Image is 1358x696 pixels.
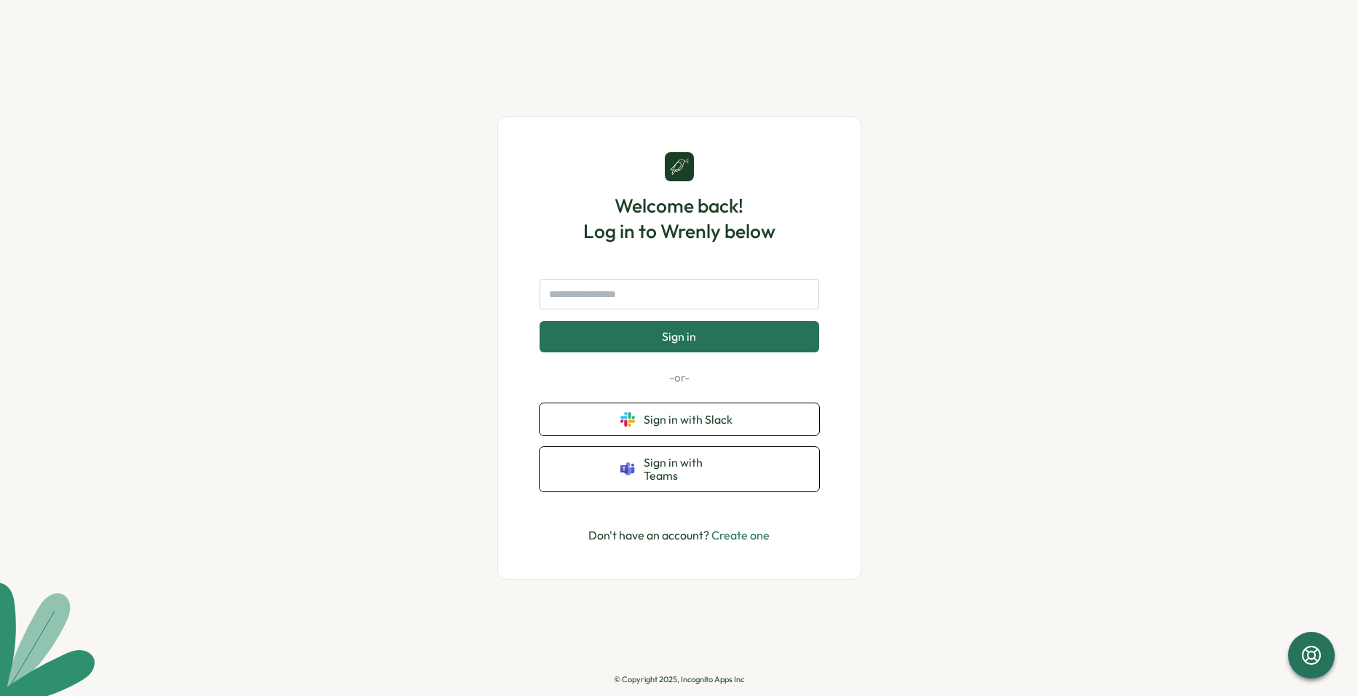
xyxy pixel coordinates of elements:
[540,403,819,435] button: Sign in with Slack
[540,447,819,491] button: Sign in with Teams
[644,456,738,483] span: Sign in with Teams
[540,370,819,386] p: -or-
[614,675,744,684] p: © Copyright 2025, Incognito Apps Inc
[583,193,775,244] h1: Welcome back! Log in to Wrenly below
[540,321,819,352] button: Sign in
[588,526,770,545] p: Don't have an account?
[711,528,770,542] a: Create one
[644,413,738,426] span: Sign in with Slack
[662,330,696,343] span: Sign in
